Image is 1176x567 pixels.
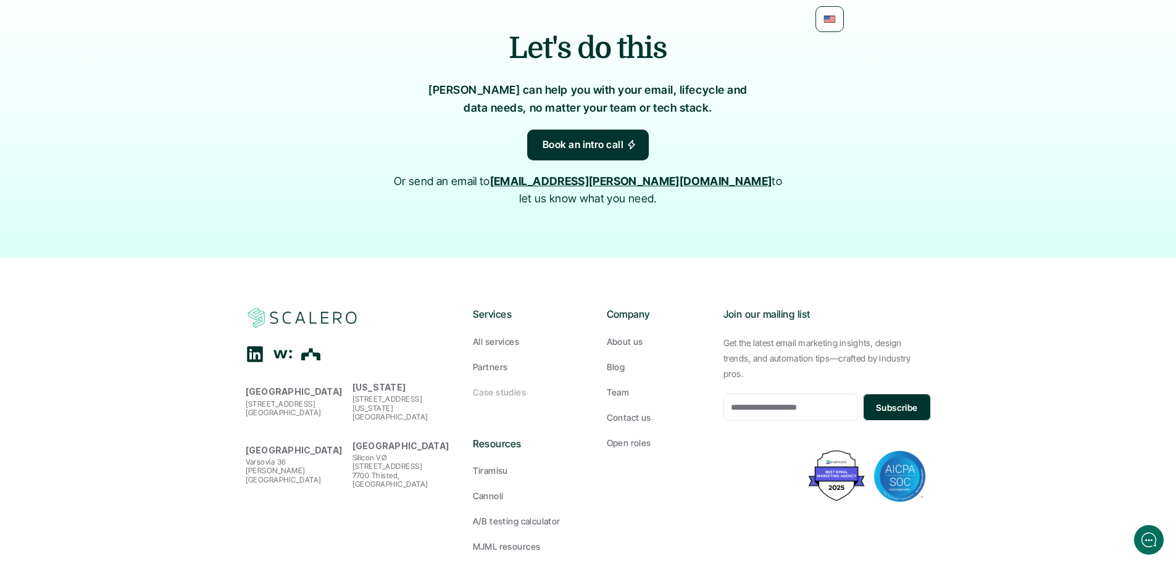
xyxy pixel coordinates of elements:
[607,335,704,348] a: About us
[607,386,704,399] a: Team
[607,436,704,449] a: Open roles
[473,540,541,553] p: MJML resources
[246,445,343,455] strong: [GEOGRAPHIC_DATA]
[473,307,570,323] p: Services
[352,382,406,392] strong: [US_STATE]
[473,386,570,399] a: Case studies
[724,335,931,382] p: Get the latest email marketing insights, design trends, and automation tips—crafted by industry p...
[473,464,570,477] a: Tiramisu
[473,489,570,502] a: Cannoli
[352,441,449,451] strong: [GEOGRAPHIC_DATA]
[19,60,228,80] h1: Hi! Welcome to [GEOGRAPHIC_DATA].
[543,137,624,153] p: Book an intro call
[473,360,507,373] p: Partners
[80,171,148,181] span: New conversation
[473,386,526,399] p: Case studies
[473,464,508,477] p: Tiramisu
[267,28,909,69] h2: Let's do this
[607,360,625,373] p: Blog
[1134,525,1164,555] iframe: gist-messenger-bubble-iframe
[607,411,704,424] a: Contact us
[607,436,651,449] p: Open roles
[473,360,570,373] a: Partners
[388,173,789,209] p: Or send an email to to let us know what you need.
[415,81,761,117] p: [PERSON_NAME] can help you with your email, lifecycle and data needs, no matter your team or tech...
[246,458,346,484] p: Varsovia 36 [PERSON_NAME] [GEOGRAPHIC_DATA]
[863,394,930,421] button: Subscribe
[473,515,561,528] p: A/B testing calculator
[473,436,570,452] p: Resources
[607,307,704,323] p: Company
[490,175,772,188] a: [EMAIL_ADDRESS][PERSON_NAME][DOMAIN_NAME]
[246,307,359,329] a: Scalero company logotype
[607,360,704,373] a: Blog
[527,130,649,160] a: Book an intro call
[876,401,918,414] p: Subscribe
[473,335,519,348] p: All services
[246,306,359,329] img: Scalero company logotype
[19,163,228,188] button: New conversation
[473,489,504,502] p: Cannoli
[19,82,228,141] h2: Let us know if we can help with lifecycle marketing.
[352,453,453,489] p: Silicon VØ [STREET_ADDRESS] 7700 Thisted, [GEOGRAPHIC_DATA]
[824,13,836,25] img: 🇺🇸
[473,335,570,348] a: All services
[246,400,346,418] p: [STREET_ADDRESS] [GEOGRAPHIC_DATA]
[607,386,630,399] p: Team
[103,431,156,439] span: We run on Gist
[806,447,867,503] img: Best Email Marketing Agency 2025 - Recognized by Mailmodo
[246,386,343,397] strong: [GEOGRAPHIC_DATA]
[607,411,651,424] p: Contact us
[724,307,931,323] p: Join our mailing list
[607,335,643,348] p: About us
[473,540,570,553] a: MJML resources
[352,395,453,421] p: [STREET_ADDRESS] [US_STATE][GEOGRAPHIC_DATA]
[473,515,570,528] a: A/B testing calculator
